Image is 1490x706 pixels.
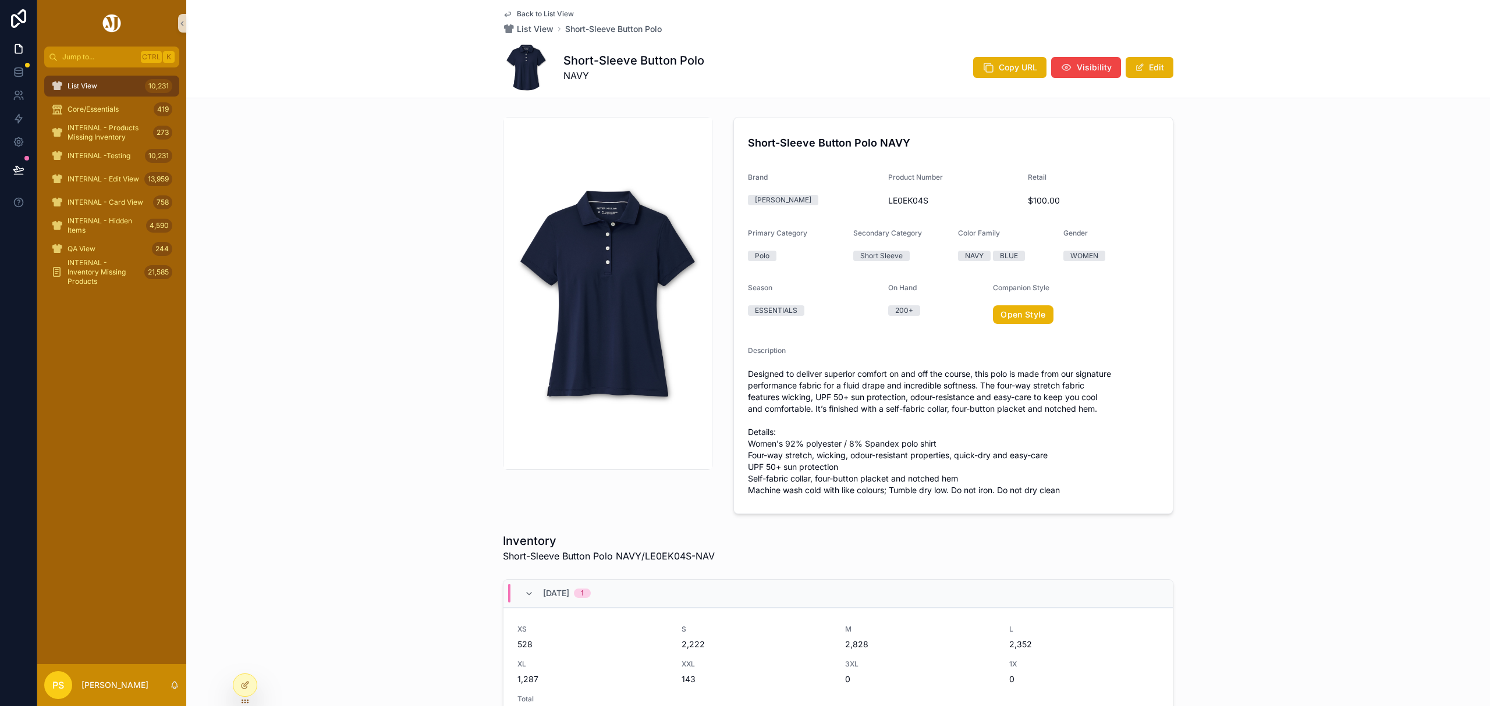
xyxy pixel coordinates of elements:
span: Copy URL [999,62,1037,73]
a: INTERNAL - Card View758 [44,192,179,213]
div: 10,231 [145,79,172,93]
span: Season [748,283,772,292]
h4: Short-Sleeve Button Polo NAVY [748,135,1159,151]
a: Back to List View [503,9,574,19]
span: M [845,625,995,634]
span: Companion Style [993,283,1049,292]
p: [PERSON_NAME] [81,679,148,691]
div: 10,231 [145,149,172,163]
span: INTERNAL - Inventory Missing Products [68,258,140,286]
span: Designed to deliver superior comfort on and off the course, this polo is made from our signature ... [748,368,1159,496]
span: S [682,625,832,634]
span: Secondary Category [853,229,922,237]
a: INTERNAL - Hidden Items4,590 [44,215,179,236]
div: scrollable content [37,67,186,298]
h1: Inventory [503,533,715,549]
span: XL [517,659,668,669]
div: WOMEN [1070,251,1098,261]
div: [PERSON_NAME] [755,195,811,205]
span: Visibility [1077,62,1112,73]
span: K [164,52,173,62]
span: 2,352 [1009,639,1159,650]
span: Primary Category [748,229,807,237]
span: QA View [68,244,95,254]
span: Short-Sleeve Button Polo NAVY/LE0EK04S-NAV [503,549,715,563]
span: 0 [1009,673,1159,685]
a: INTERNAL - Products Missing Inventory273 [44,122,179,143]
span: Ctrl [141,51,162,63]
span: XS [517,625,668,634]
a: INTERNAL -Testing10,231 [44,145,179,166]
button: Copy URL [973,57,1046,78]
div: ESSENTIALS [755,305,797,316]
span: XXL [682,659,832,669]
span: Product Number [888,173,943,181]
span: LE0EK04S [888,195,1019,206]
span: 2,828 [845,639,995,650]
span: Total [517,694,668,704]
span: Core/Essentials [68,105,119,114]
span: NAVY [563,69,704,83]
div: BLUE [1000,251,1018,261]
span: INTERNAL - Hidden Items [68,216,141,235]
span: INTERNAL - Products Missing Inventory [68,123,148,142]
span: 528 [517,639,668,650]
div: 758 [153,195,172,209]
img: App logo [101,14,123,33]
span: 143 [682,673,832,685]
div: 200+ [895,305,913,316]
div: 21,585 [144,265,172,279]
span: INTERNAL -Testing [68,151,130,161]
span: Back to List View [517,9,574,19]
div: 244 [152,242,172,256]
button: Visibility [1051,57,1121,78]
span: Retail [1028,173,1046,181]
a: Short-Sleeve Button Polo [565,23,662,35]
button: Jump to...CtrlK [44,47,179,67]
div: 419 [154,102,172,116]
span: PS [52,678,64,692]
span: 2,222 [682,639,832,650]
span: Gender [1063,229,1088,237]
a: INTERNAL - Edit View13,959 [44,169,179,190]
span: Color Family [958,229,1000,237]
span: 0 [845,673,995,685]
a: Core/Essentials419 [44,99,179,120]
div: 273 [153,126,172,140]
div: 4,590 [146,219,172,233]
a: INTERNAL - Inventory Missing Products21,585 [44,262,179,283]
img: LE0EK04S-NAV.jpg [503,162,712,425]
span: Description [748,346,786,355]
div: NAVY [965,251,984,261]
span: $100.00 [1028,195,1159,206]
a: List View [503,23,554,35]
span: On Hand [888,283,917,292]
span: 3XL [845,659,995,669]
span: L [1009,625,1159,634]
h1: Short-Sleeve Button Polo [563,52,704,69]
span: 1,287 [517,673,668,685]
span: Brand [748,173,768,181]
span: [DATE] [543,587,569,599]
div: 13,959 [144,172,172,186]
span: List View [68,81,97,91]
span: Jump to... [62,52,136,62]
span: List View [517,23,554,35]
a: List View10,231 [44,76,179,97]
span: INTERNAL - Card View [68,198,143,207]
div: 1 [581,589,584,598]
span: INTERNAL - Edit View [68,174,139,184]
div: Polo [755,251,769,261]
button: Edit [1126,57,1173,78]
span: 1X [1009,659,1159,669]
a: QA View244 [44,238,179,259]
a: Open Style [993,305,1053,324]
div: Short Sleeve [860,251,903,261]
